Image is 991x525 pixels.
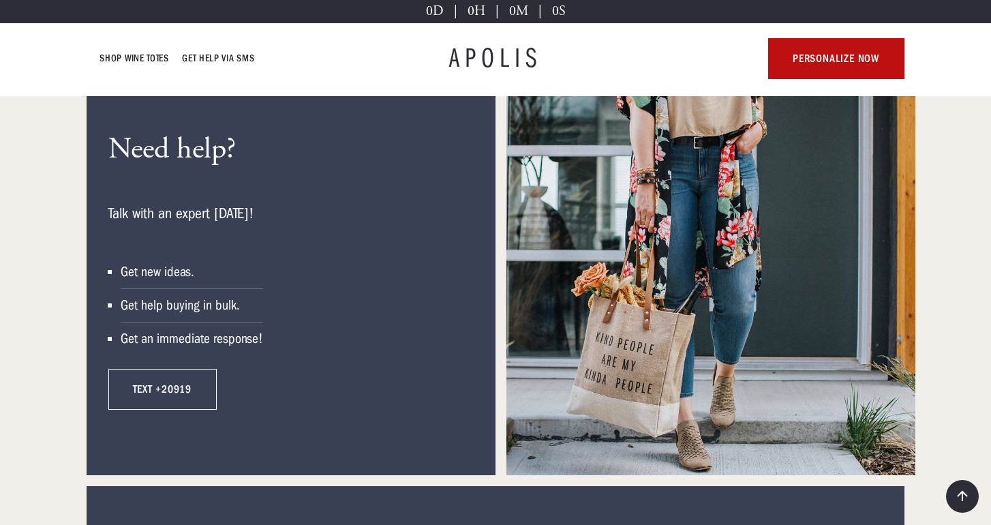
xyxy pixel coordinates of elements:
[183,50,255,67] a: GET HELP VIA SMS
[100,50,169,67] a: Shop Wine Totes
[108,369,217,410] a: TEXT +20919
[449,45,542,72] a: APOLIS
[768,38,904,79] a: personalize now
[121,331,263,347] div: Get an immediate response!
[108,202,254,226] p: Talk with an expert [DATE]!
[506,66,915,475] img: A customized market bag sitting on top of a table
[121,297,263,314] div: Get help buying in bulk.
[121,264,263,280] div: Get new ideas.
[108,132,236,168] h3: Need help?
